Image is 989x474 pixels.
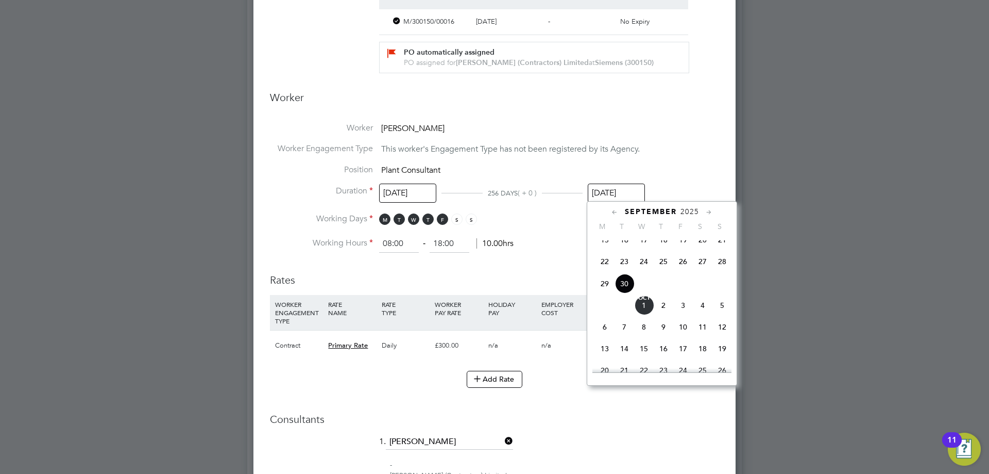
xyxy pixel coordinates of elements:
[270,91,719,112] h3: Worker
[595,317,615,337] span: 6
[673,339,693,358] span: 17
[379,235,419,253] input: 08:00
[654,361,673,380] span: 23
[632,222,651,231] span: W
[476,238,514,249] span: 10.00hrs
[595,252,615,271] span: 22
[673,317,693,337] span: 10
[712,361,732,380] span: 26
[328,341,368,350] span: Primary Rate
[693,230,712,250] span: 20
[693,317,712,337] span: 11
[381,144,640,154] span: This worker's Engagement Type has not been registered by its Agency.
[379,331,432,361] div: Daily
[693,361,712,380] span: 25
[712,252,732,271] span: 28
[541,341,551,350] span: n/a
[486,295,539,322] div: HOLIDAY PAY
[673,361,693,380] span: 24
[270,165,373,175] label: Position
[404,58,676,68] div: PO assigned for at
[451,214,463,225] span: S
[615,361,634,380] span: 21
[272,331,326,361] div: Contract
[270,123,373,134] label: Worker
[544,13,616,30] div: -
[421,238,428,249] span: ‐
[612,222,632,231] span: T
[654,230,673,250] span: 18
[710,222,729,231] span: S
[693,252,712,271] span: 27
[615,252,634,271] span: 23
[595,361,615,380] span: 20
[270,214,373,224] label: Working Days
[399,13,471,30] div: M/300150/00016
[539,295,592,322] div: EMPLOYER COST
[326,295,379,322] div: RATE NAME
[693,339,712,358] span: 18
[390,460,719,471] div: -
[615,317,634,337] span: 7
[408,214,419,225] span: W
[671,222,690,231] span: F
[654,317,673,337] span: 9
[379,214,390,225] span: M
[270,434,719,460] li: 1.
[616,13,688,30] div: No Expiry
[673,296,693,315] span: 3
[422,214,434,225] span: T
[690,222,710,231] span: S
[712,296,732,315] span: 5
[634,230,654,250] span: 17
[381,123,445,134] span: [PERSON_NAME]
[456,58,589,67] b: [PERSON_NAME] (Contractors) Limited
[948,433,981,466] button: Open Resource Center, 11 new notifications
[712,317,732,337] span: 12
[437,214,448,225] span: F
[592,222,612,231] span: M
[272,295,326,330] div: WORKER ENGAGEMENT TYPE
[381,165,440,175] span: Plant Consultant
[712,230,732,250] span: 21
[634,317,654,337] span: 8
[430,235,469,253] input: 17:00
[673,252,693,271] span: 26
[615,274,634,293] span: 30
[615,230,634,250] span: 16
[394,214,405,225] span: T
[270,186,373,197] label: Duration
[379,295,432,322] div: RATE TYPE
[654,296,673,315] span: 2
[432,295,485,322] div: WORKER PAY RATE
[680,207,699,216] span: 2025
[404,48,494,57] b: PO automatically assigned
[634,339,654,358] span: 15
[432,331,485,361] div: £300.00
[634,361,654,380] span: 22
[488,189,518,198] span: 256 DAYS
[270,413,719,426] h3: Consultants
[270,263,719,287] h3: Rates
[270,143,373,154] label: Worker Engagement Type
[488,341,498,350] span: n/a
[270,238,373,249] label: Working Hours
[615,339,634,358] span: 14
[634,296,654,301] span: Oct
[595,339,615,358] span: 13
[588,184,645,203] input: Select one
[595,274,615,293] span: 29
[467,371,522,387] button: Add Rate
[595,230,615,250] span: 15
[625,207,677,216] span: September
[654,252,673,271] span: 25
[634,252,654,271] span: 24
[693,296,712,315] span: 4
[947,440,957,453] div: 11
[654,339,673,358] span: 16
[712,339,732,358] span: 19
[472,13,544,30] div: [DATE]
[379,184,436,203] input: Select one
[651,222,671,231] span: T
[518,188,537,198] span: ( + 0 )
